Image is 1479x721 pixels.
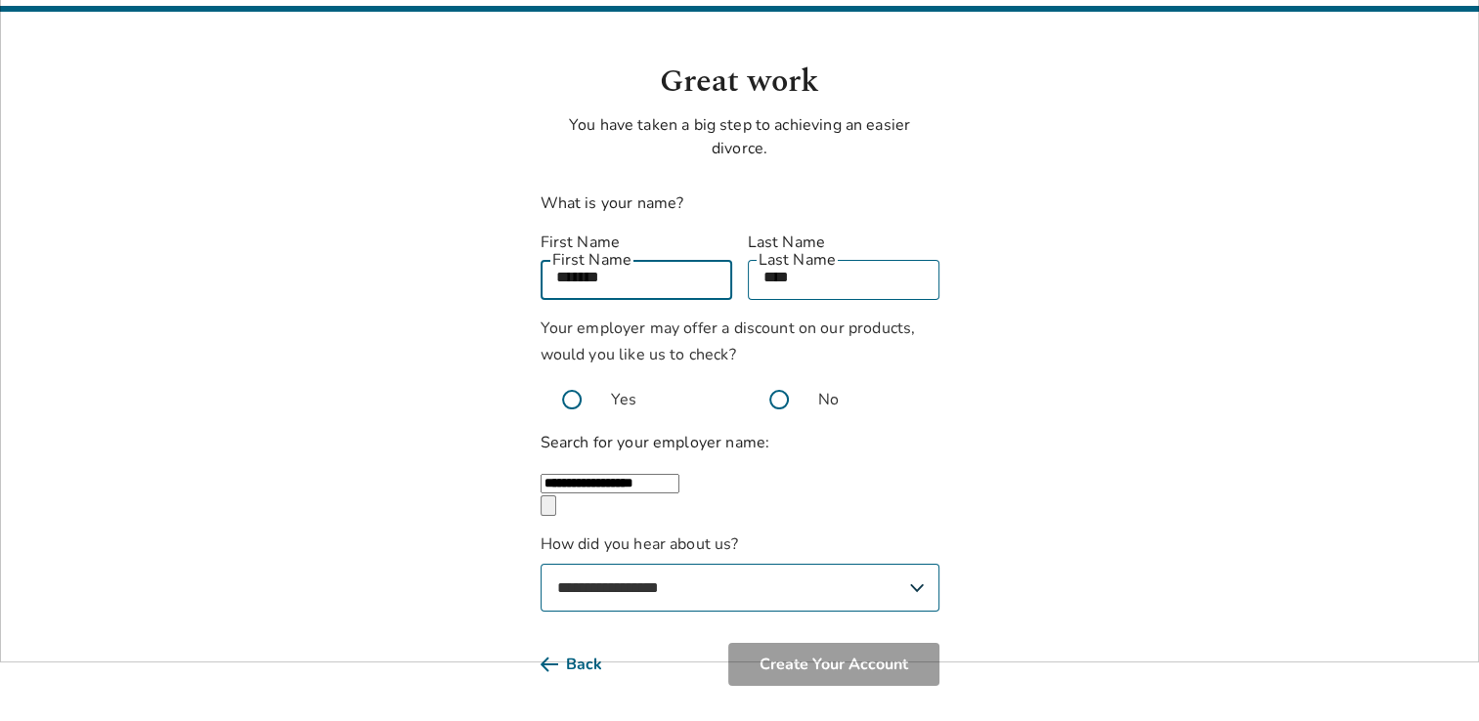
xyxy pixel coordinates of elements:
select: How did you hear about us? [541,564,939,612]
button: Create Your Account [728,643,939,686]
iframe: Chat Widget [1381,627,1479,721]
h1: Great work [541,59,939,106]
button: Back [541,643,633,686]
span: No [818,388,839,411]
label: First Name [541,231,732,254]
button: Clear [541,495,556,516]
label: What is your name? [541,192,684,214]
span: Your employer may offer a discount on our products, would you like us to check? [541,318,916,365]
p: You have taken a big step to achieving an easier divorce. [541,113,939,160]
span: Yes [611,388,636,411]
label: How did you hear about us? [541,532,939,612]
label: Search for your employer name: [541,432,770,453]
label: Last Name [748,231,939,254]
